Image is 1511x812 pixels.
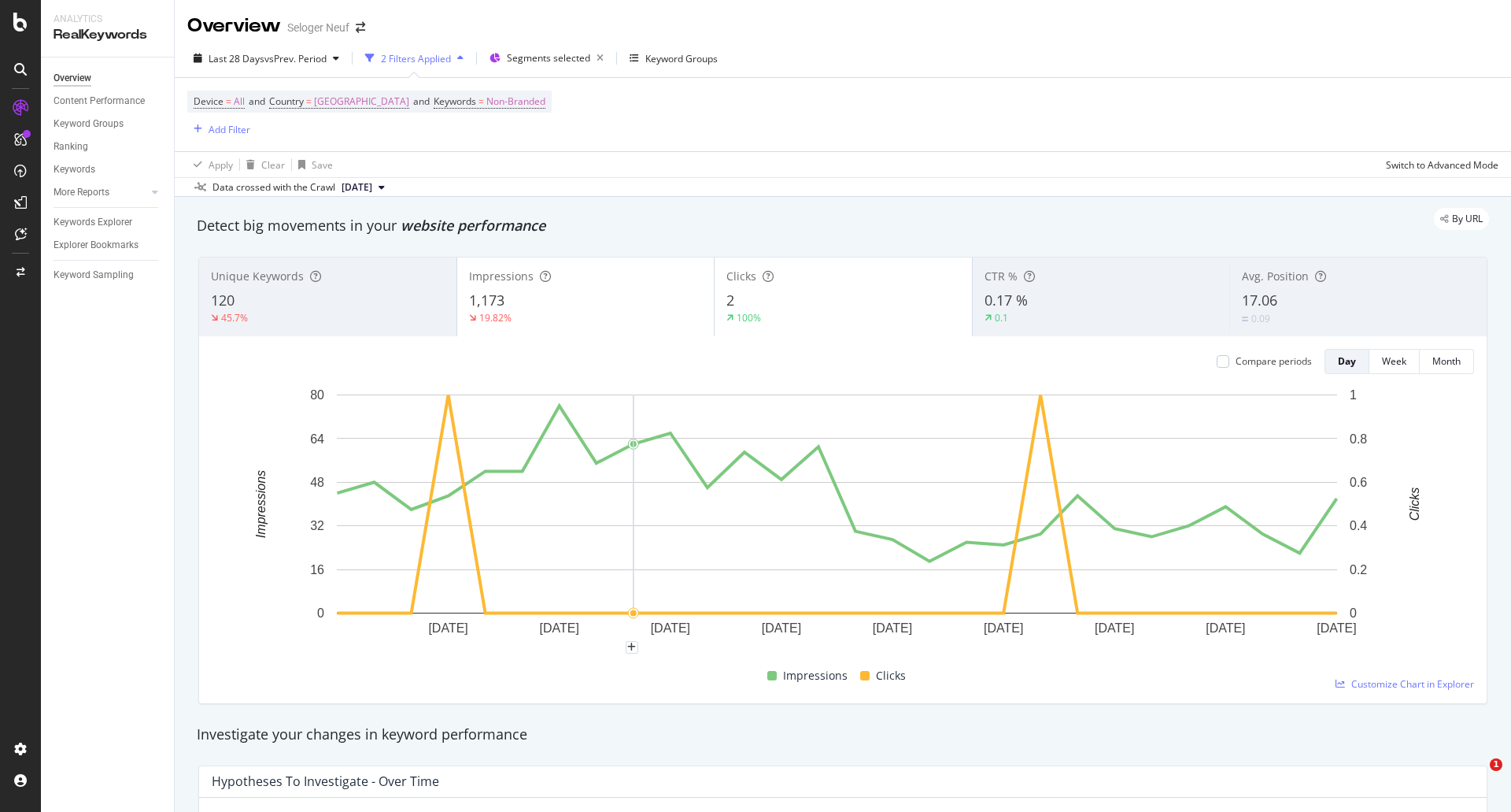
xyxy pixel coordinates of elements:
[54,93,145,109] div: Content Performance
[540,621,579,635] text: [DATE]
[737,311,761,324] div: 100%
[209,158,233,172] div: Apply
[626,641,638,654] div: plus
[310,432,324,445] text: 64
[413,95,430,108] span: and
[310,388,324,402] text: 80
[54,139,163,155] a: Ranking
[1350,476,1367,489] text: 0.6
[197,725,1489,745] div: Investigate your changes in keyword performance
[1350,432,1367,445] text: 0.8
[984,621,1023,635] text: [DATE]
[212,773,439,789] div: Hypotheses to Investigate - Over Time
[54,139,88,155] div: Ranking
[54,26,161,44] div: RealKeywords
[194,95,224,108] span: Device
[469,291,504,310] span: 1,173
[1324,349,1369,374] button: Day
[479,311,512,324] div: 19.82%
[261,158,285,172] div: Clear
[985,291,1028,310] span: 0.17 %
[212,387,1462,660] svg: A chart.
[1380,152,1498,177] button: Switch to Advanced Mode
[54,267,134,284] div: Keyword Sampling
[269,95,304,108] span: Country
[483,46,610,71] button: Segments selected
[1420,349,1474,374] button: Month
[292,152,333,177] button: Save
[335,178,391,197] button: [DATE]
[54,267,163,284] a: Keyword Sampling
[623,46,724,71] button: Keyword Groups
[264,52,327,65] span: vs Prev. Period
[726,269,756,284] span: Clicks
[356,22,365,33] div: arrow-right-arrow-left
[312,158,333,172] div: Save
[54,214,163,231] a: Keywords Explorer
[187,120,250,139] button: Add Filter
[234,91,245,113] span: All
[507,51,590,65] span: Segments selected
[287,20,349,35] div: Seloger Neuf
[54,70,91,87] div: Overview
[486,91,545,113] span: Non-Branded
[221,311,248,324] div: 45.7%
[1236,354,1312,368] div: Compare periods
[1452,214,1483,224] span: By URL
[310,519,324,532] text: 32
[1386,158,1498,172] div: Switch to Advanced Mode
[254,470,268,538] text: Impressions
[54,184,147,201] a: More Reports
[317,606,324,620] text: 0
[645,52,718,65] div: Keyword Groups
[1206,621,1245,635] text: [DATE]
[1338,354,1356,368] div: Day
[762,621,801,635] text: [DATE]
[726,291,734,310] span: 2
[310,476,324,489] text: 48
[1490,758,1502,771] span: 1
[54,161,163,178] a: Keywords
[1434,208,1489,230] div: legacy label
[651,621,690,635] text: [DATE]
[1432,354,1461,368] div: Month
[310,563,324,577] text: 16
[1350,519,1367,532] text: 0.4
[1350,388,1357,402] text: 1
[1317,621,1356,635] text: [DATE]
[1457,758,1495,796] iframe: Intercom live chat
[1350,606,1357,620] text: 0
[1242,291,1277,310] span: 17.06
[226,95,231,108] span: =
[359,46,470,71] button: 2 Filters Applied
[209,52,264,65] span: Last 28 Days
[478,95,484,108] span: =
[876,666,906,685] span: Clicks
[314,91,409,113] span: [GEOGRAPHIC_DATA]
[187,46,345,71] button: Last 28 DaysvsPrev. Period
[783,666,848,685] span: Impressions
[306,95,312,108] span: =
[249,95,265,108] span: and
[381,52,451,65] div: 2 Filters Applied
[985,269,1018,284] span: CTR %
[54,237,139,254] div: Explorer Bookmarks
[240,152,285,177] button: Clear
[1336,677,1474,691] a: Customize Chart in Explorer
[54,116,124,132] div: Keyword Groups
[1350,563,1367,577] text: 0.2
[54,237,163,254] a: Explorer Bookmarks
[54,13,161,26] div: Analytics
[434,95,476,108] span: Keywords
[54,70,163,87] a: Overview
[54,184,109,201] div: More Reports
[469,269,534,284] span: Impressions
[428,621,467,635] text: [DATE]
[209,123,250,136] div: Add Filter
[1351,677,1474,691] span: Customize Chart in Explorer
[1095,621,1134,635] text: [DATE]
[1242,317,1248,321] img: Equal
[342,180,372,195] span: 2025 Sep. 14th
[54,161,95,178] div: Keywords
